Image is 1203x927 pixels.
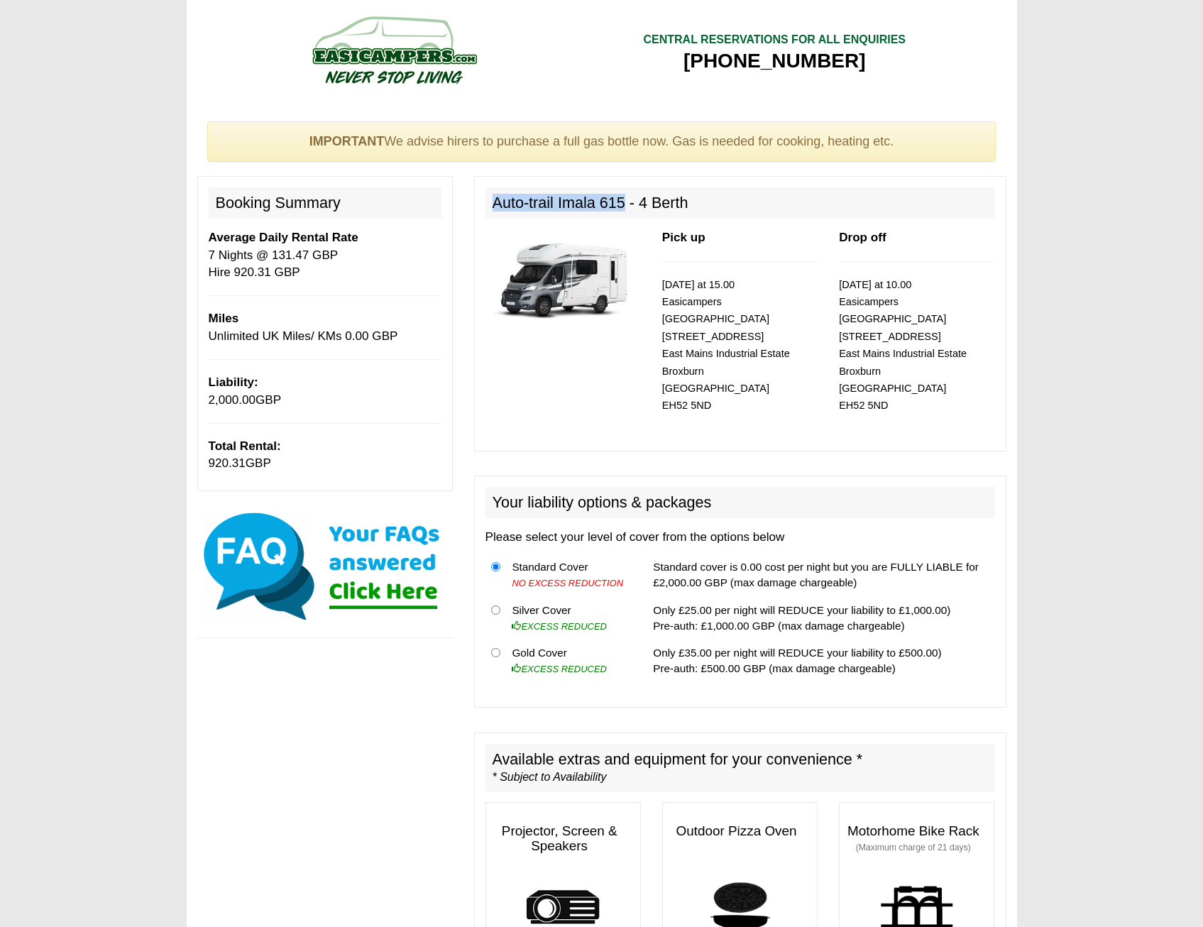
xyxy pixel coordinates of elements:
h2: Your liability options & packages [485,487,995,518]
img: 344.jpg [485,229,641,329]
td: Only £35.00 per night will REDUCE your liability to £500.00) Pre-auth: £500.00 GBP (max damage ch... [647,640,994,682]
div: CENTRAL RESERVATIONS FOR ALL ENQUIRIES [643,32,906,48]
img: Click here for our most common FAQs [197,510,453,623]
h3: Projector, Screen & Speakers [486,817,640,861]
b: Liability: [209,375,258,389]
td: Gold Cover [506,640,632,682]
span: 2,000.00 [209,393,256,407]
p: GBP [209,374,441,409]
h3: Motorhome Bike Rack [840,817,994,861]
i: EXCESS REDUCED [512,621,607,632]
p: GBP [209,438,441,473]
b: Miles [209,312,239,325]
small: [DATE] at 15.00 Easicampers [GEOGRAPHIC_DATA] [STREET_ADDRESS] East Mains Industrial Estate Broxb... [662,279,790,412]
strong: IMPORTANT [309,134,385,148]
i: NO EXCESS REDUCTION [512,578,623,588]
img: campers-checkout-logo.png [259,11,529,89]
span: 920.31 [209,456,246,470]
h3: Outdoor Pizza Oven [663,817,817,846]
td: Only £25.00 per night will REDUCE your liability to £1,000.00) Pre-auth: £1,000.00 GBP (max damag... [647,596,994,640]
i: EXCESS REDUCED [512,664,607,674]
p: Unlimited UK Miles/ KMs 0.00 GBP [209,310,441,345]
small: [DATE] at 10.00 Easicampers [GEOGRAPHIC_DATA] [STREET_ADDRESS] East Mains Industrial Estate Broxb... [839,279,967,412]
b: Pick up [662,231,705,244]
h2: Booking Summary [209,187,441,219]
small: (Maximum charge of 21 days) [856,843,971,852]
td: Standard Cover [506,554,632,597]
h2: Available extras and equipment for your convenience * [485,744,995,792]
h2: Auto-trail Imala 615 - 4 Berth [485,187,995,219]
div: [PHONE_NUMBER] [643,48,906,74]
b: Drop off [839,231,886,244]
div: We advise hirers to purchase a full gas bottle now. Gas is needed for cooking, heating etc. [207,121,996,163]
td: Standard cover is 0.00 cost per night but you are FULLY LIABLE for £2,000.00 GBP (max damage char... [647,554,994,597]
td: Silver Cover [506,596,632,640]
i: * Subject to Availability [493,771,607,783]
b: Total Rental: [209,439,281,453]
p: Please select your level of cover from the options below [485,529,995,546]
b: Average Daily Rental Rate [209,231,358,244]
p: 7 Nights @ 131.47 GBP Hire 920.31 GBP [209,229,441,281]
